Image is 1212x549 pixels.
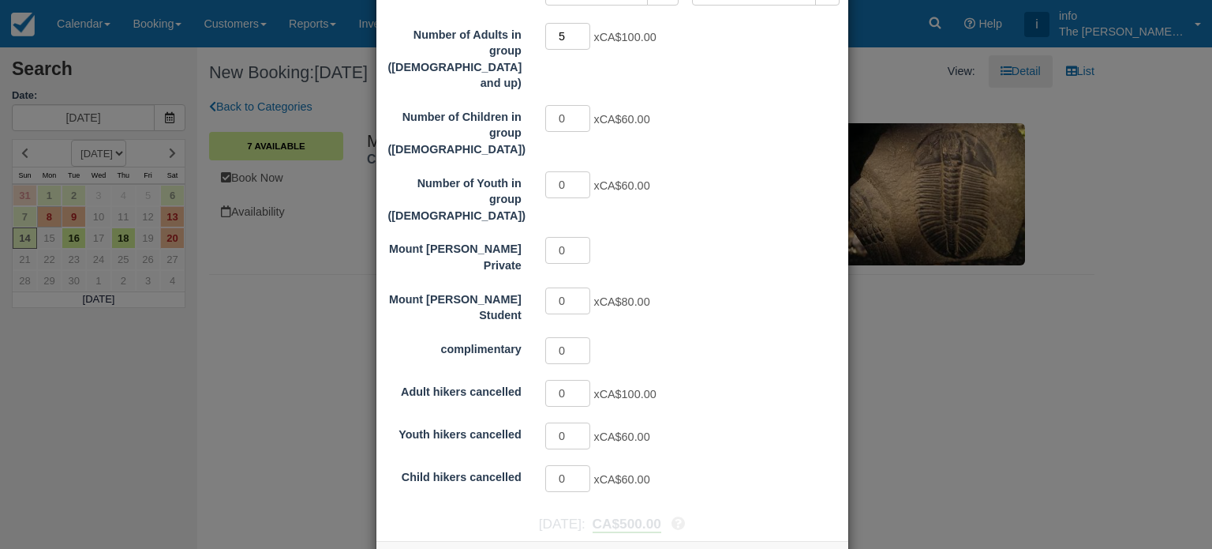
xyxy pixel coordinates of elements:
[593,179,649,192] span: x
[376,286,533,324] label: Mount Stephen Student
[600,473,650,486] span: CA$60.00
[593,295,649,308] span: x
[600,113,650,126] span: CA$60.00
[600,295,650,308] span: CA$80.00
[600,31,656,43] span: CA$100.00
[545,288,591,314] input: Mount Stephen Student
[593,516,661,532] span: CA$500.00
[545,337,591,364] input: complimentary
[545,171,591,198] input: Number of Youth in group (13 - 18 years old)
[593,113,649,126] span: x
[376,235,533,273] label: Mount Stephen Private
[545,105,591,132] input: Number of Children in group (6 - 12 years old)
[593,473,649,486] span: x
[593,431,649,443] span: x
[593,31,656,43] span: x
[376,170,533,224] label: Number of Youth in group (13 - 18 years old)
[376,21,533,92] label: Number of Adults in group (19 years old and up)
[376,103,533,158] label: Number of Children in group (6 - 12 years old)
[376,336,533,358] label: complimentary
[376,421,533,443] label: Youth hikers cancelled
[545,23,591,50] input: Number of Adults in group (19 years old and up)
[545,465,591,492] input: Child hikers cancelled
[545,380,591,407] input: Adult hikers cancelled
[545,237,591,264] input: Mount Stephen Private
[376,514,848,534] div: [DATE]:
[376,378,533,400] label: Adult hikers cancelled
[376,464,533,486] label: Child hikers cancelled
[600,431,650,443] span: CA$60.00
[593,388,656,400] span: x
[600,388,656,400] span: CA$100.00
[545,423,591,449] input: Youth hikers cancelled
[600,179,650,192] span: CA$60.00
